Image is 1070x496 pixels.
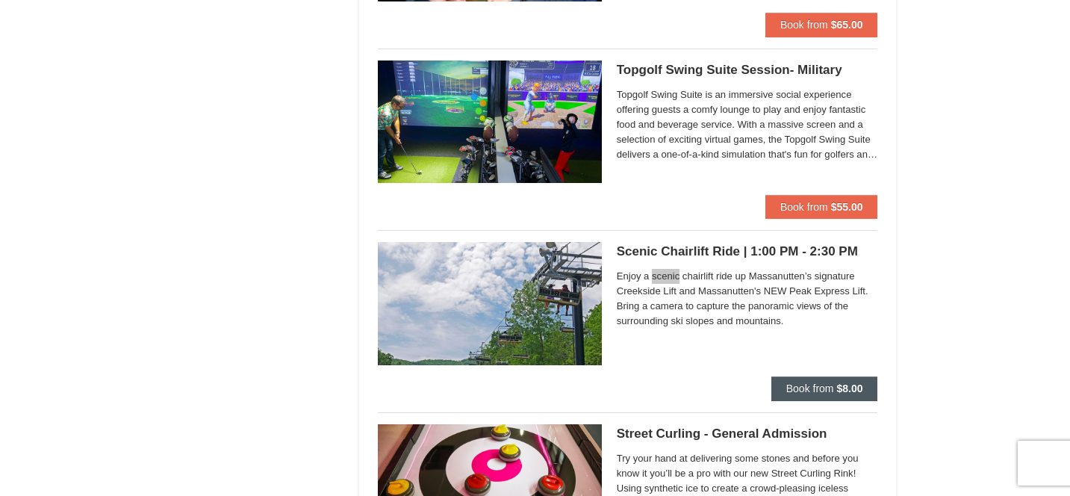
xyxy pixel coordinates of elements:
[378,242,602,365] img: 24896431-9-664d1467.jpg
[780,201,828,213] span: Book from
[831,19,863,31] strong: $65.00
[765,13,878,37] button: Book from $65.00
[617,269,878,329] span: Enjoy a scenic chairlift ride up Massanutten’s signature Creekside Lift and Massanutten's NEW Pea...
[831,201,863,213] strong: $55.00
[617,87,878,162] span: Topgolf Swing Suite is an immersive social experience offering guests a comfy lounge to play and ...
[378,61,602,183] img: 19664770-40-fe46a84b.jpg
[836,382,862,394] strong: $8.00
[617,244,878,259] h5: Scenic Chairlift Ride | 1:00 PM - 2:30 PM
[780,19,828,31] span: Book from
[786,382,834,394] span: Book from
[617,63,878,78] h5: Topgolf Swing Suite Session- Military
[617,427,878,441] h5: Street Curling - General Admission
[765,195,878,219] button: Book from $55.00
[771,376,878,400] button: Book from $8.00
